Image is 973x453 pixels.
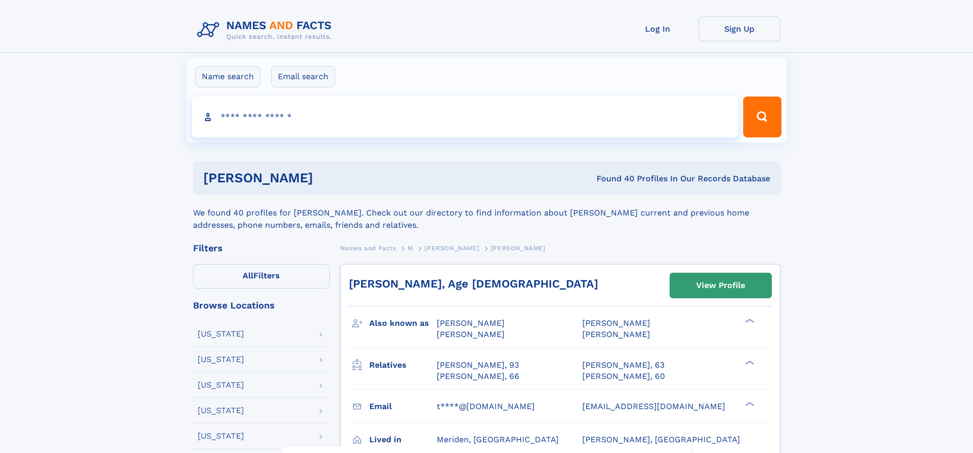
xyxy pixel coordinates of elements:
span: [PERSON_NAME], [GEOGRAPHIC_DATA] [582,435,740,444]
a: Log In [617,16,699,41]
label: Filters [193,264,330,289]
div: [US_STATE] [198,355,244,364]
label: Email search [271,66,335,87]
a: View Profile [670,273,771,298]
a: Names and Facts [340,242,396,254]
div: ❯ [743,359,755,366]
div: [US_STATE] [198,407,244,415]
div: Filters [193,244,330,253]
div: View Profile [696,274,745,297]
button: Search Button [743,97,781,137]
span: [EMAIL_ADDRESS][DOMAIN_NAME] [582,401,725,411]
a: Sign Up [699,16,780,41]
span: M [408,245,413,252]
h3: Email [369,398,437,415]
div: [US_STATE] [198,330,244,338]
span: [PERSON_NAME] [437,318,505,328]
a: M [408,242,413,254]
span: [PERSON_NAME] [582,318,650,328]
span: [PERSON_NAME] [491,245,545,252]
a: [PERSON_NAME], 66 [437,371,519,382]
div: Browse Locations [193,301,330,310]
span: [PERSON_NAME] [582,329,650,339]
h1: [PERSON_NAME] [203,172,455,184]
span: [PERSON_NAME] [437,329,505,339]
h3: Relatives [369,356,437,374]
div: [US_STATE] [198,381,244,389]
a: [PERSON_NAME], 63 [582,360,665,371]
a: [PERSON_NAME], Age [DEMOGRAPHIC_DATA] [349,277,598,290]
div: Found 40 Profiles In Our Records Database [455,173,770,184]
span: All [243,271,253,280]
div: [US_STATE] [198,432,244,440]
label: Name search [195,66,260,87]
span: Meriden, [GEOGRAPHIC_DATA] [437,435,559,444]
h3: Also known as [369,315,437,332]
a: [PERSON_NAME], 60 [582,371,665,382]
div: ❯ [743,400,755,407]
a: [PERSON_NAME] [424,242,479,254]
span: [PERSON_NAME] [424,245,479,252]
div: ❯ [743,318,755,324]
img: Logo Names and Facts [193,16,340,44]
h3: Lived in [369,431,437,448]
a: [PERSON_NAME], 93 [437,360,519,371]
input: search input [192,97,739,137]
div: We found 40 profiles for [PERSON_NAME]. Check out our directory to find information about [PERSON... [193,195,780,231]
